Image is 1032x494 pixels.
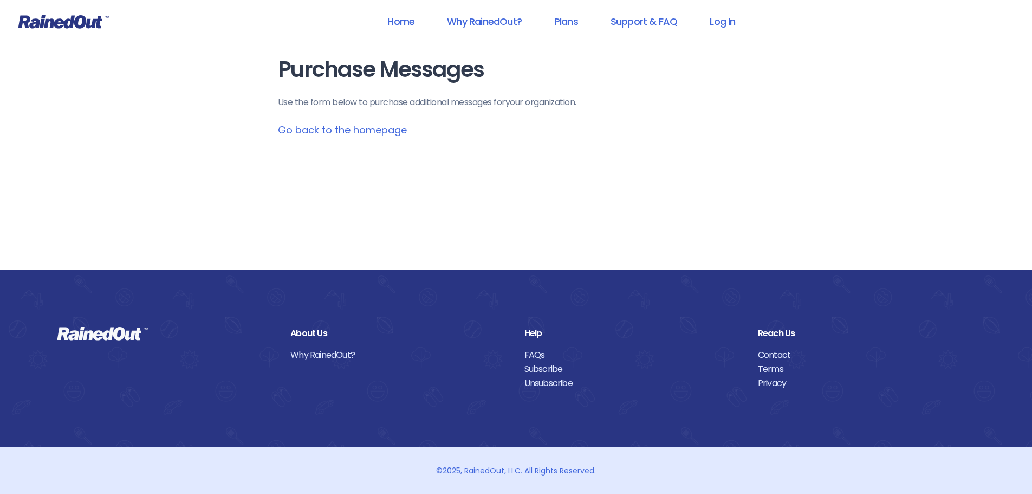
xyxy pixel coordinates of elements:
[758,362,975,376] a: Terms
[278,57,755,82] h1: Purchase Messages
[278,96,755,109] p: Use the form below to purchase additional messages for your organization .
[278,123,407,137] a: Go back to the homepage
[290,326,508,341] div: About Us
[758,348,975,362] a: Contact
[524,376,742,390] a: Unsubscribe
[290,348,508,362] a: Why RainedOut?
[696,9,749,34] a: Log In
[596,9,691,34] a: Support & FAQ
[373,9,429,34] a: Home
[758,376,975,390] a: Privacy
[758,326,975,341] div: Reach Us
[524,348,742,362] a: FAQs
[524,362,742,376] a: Subscribe
[524,326,742,341] div: Help
[433,9,536,34] a: Why RainedOut?
[540,9,592,34] a: Plans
